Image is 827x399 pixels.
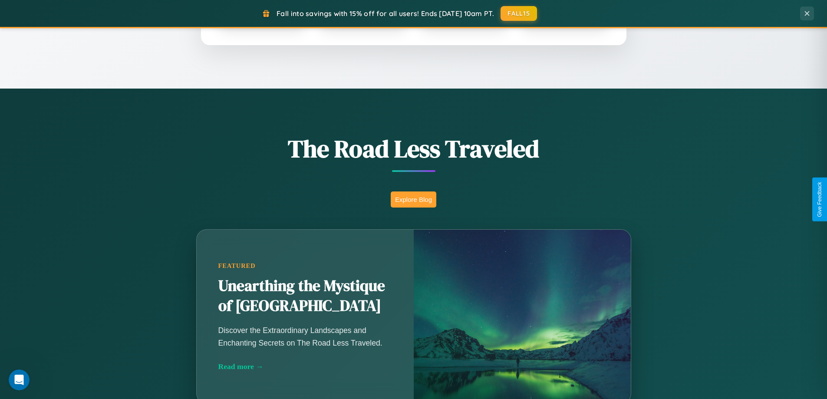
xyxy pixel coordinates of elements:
div: Featured [218,262,392,270]
div: Read more → [218,362,392,371]
h1: The Road Less Traveled [153,132,674,165]
h2: Unearthing the Mystique of [GEOGRAPHIC_DATA] [218,276,392,316]
div: Give Feedback [817,182,823,217]
span: Fall into savings with 15% off for all users! Ends [DATE] 10am PT. [277,9,494,18]
button: Explore Blog [391,191,436,208]
p: Discover the Extraordinary Landscapes and Enchanting Secrets on The Road Less Traveled. [218,324,392,349]
iframe: Intercom live chat [9,369,30,390]
button: FALL15 [501,6,537,21]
